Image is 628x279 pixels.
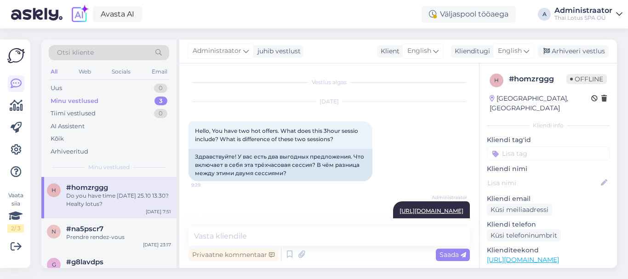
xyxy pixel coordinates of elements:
div: Uus [51,84,62,93]
div: Tiimi vestlused [51,109,96,118]
p: Klienditeekond [487,245,610,255]
span: Hello, You have two hot offers. What does this 3hour sessio include? What is difference of these ... [195,127,360,142]
div: Web [77,66,93,78]
span: h [494,77,499,84]
div: A [538,8,551,21]
div: Väljaspool tööaega [422,6,516,23]
p: Kliendi tag'id [487,135,610,145]
span: #g8lavdps [66,258,103,266]
div: Klient [377,46,400,56]
div: Klienditugi [451,46,490,56]
span: 9:29 [191,182,226,188]
div: Kõik [51,134,64,143]
div: Vestlus algas [188,78,470,86]
div: Здравствуйте! У вас есть два выгодных предложения. Что включает в себя эта трёхчасовая сессия? В ... [188,149,372,181]
div: Vaata siia [7,191,24,233]
span: Administraator [193,46,241,56]
p: Vaata edasi ... [487,268,610,276]
div: Arhiveeri vestlus [538,45,609,57]
div: [GEOGRAPHIC_DATA], [GEOGRAPHIC_DATA] [490,94,591,113]
input: Lisa nimi [487,178,599,188]
span: English [407,46,431,56]
div: Minu vestlused [51,97,98,106]
span: #na5pscr7 [66,225,103,233]
span: n [51,228,56,235]
div: Email [150,66,169,78]
input: Lisa tag [487,147,610,160]
span: Saada [440,251,466,259]
a: AdministraatorThai Lotus SPA OÜ [554,7,622,22]
div: Kliendi info [487,121,610,130]
div: [DATE] 7:51 [146,208,171,215]
a: [URL][DOMAIN_NAME] [487,256,559,264]
div: Privaatne kommentaar [188,249,278,261]
div: juhib vestlust [254,46,301,56]
div: Do you have time [DATE] 25.10 13.30? Healty lotus? [66,192,171,208]
div: All [49,66,59,78]
p: Kliendi telefon [487,220,610,229]
div: Küsi meiliaadressi [487,204,552,216]
img: explore-ai [70,5,89,24]
p: Kliendi email [487,194,610,204]
span: #homzrggg [66,183,108,192]
span: English [498,46,522,56]
div: Küsi telefoninumbrit [487,229,561,242]
a: Avasta AI [93,6,142,22]
div: 0 [154,109,167,118]
div: 2 / 3 [7,224,24,233]
div: 3 [154,97,167,106]
div: Prendre rendez-vous [66,233,171,241]
span: Offline [566,74,607,84]
div: Arhiveeritud [51,147,88,156]
div: # homzrggg [509,74,566,85]
img: Askly Logo [7,47,25,64]
p: Kliendi nimi [487,164,610,174]
div: Suurepärane! Kohtumiseni! [66,266,171,274]
div: 0 [154,84,167,93]
a: [URL][DOMAIN_NAME] [400,207,463,214]
div: AI Assistent [51,122,85,131]
span: Minu vestlused [88,163,130,171]
span: Otsi kliente [57,48,94,57]
span: g [52,261,56,268]
div: [DATE] [188,97,470,106]
div: Administraator [554,7,612,14]
div: Socials [110,66,132,78]
span: h [51,187,56,194]
div: Thai Lotus SPA OÜ [554,14,612,22]
div: [DATE] 23:17 [143,241,171,248]
span: Administraator [432,194,467,201]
